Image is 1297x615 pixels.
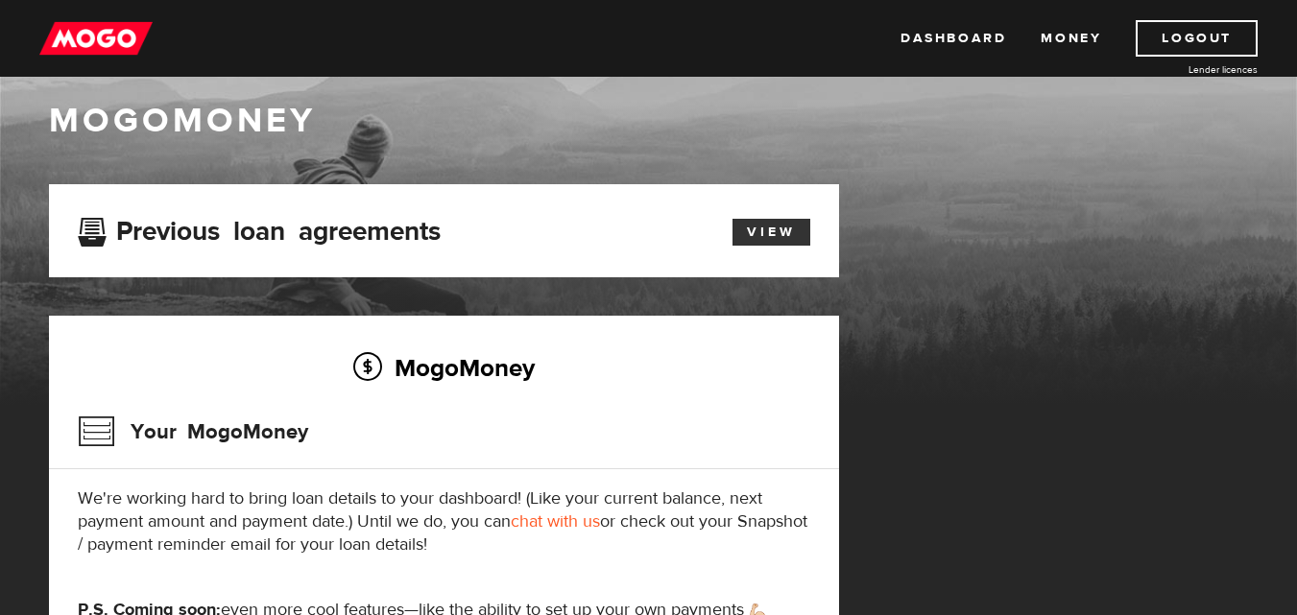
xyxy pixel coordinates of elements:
[1114,62,1258,77] a: Lender licences
[78,407,308,457] h3: Your MogoMoney
[1041,20,1101,57] a: Money
[733,219,810,246] a: View
[78,347,810,388] h2: MogoMoney
[511,510,600,532] a: chat with us
[78,216,441,241] h3: Previous loan agreements
[39,20,153,57] img: mogo_logo-11ee424be714fa7cbb0f0f49df9e16ec.png
[49,101,1249,141] h1: MogoMoney
[1136,20,1258,57] a: Logout
[78,487,810,556] p: We're working hard to bring loan details to your dashboard! (Like your current balance, next paym...
[901,20,1006,57] a: Dashboard
[913,169,1297,615] iframe: LiveChat chat widget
